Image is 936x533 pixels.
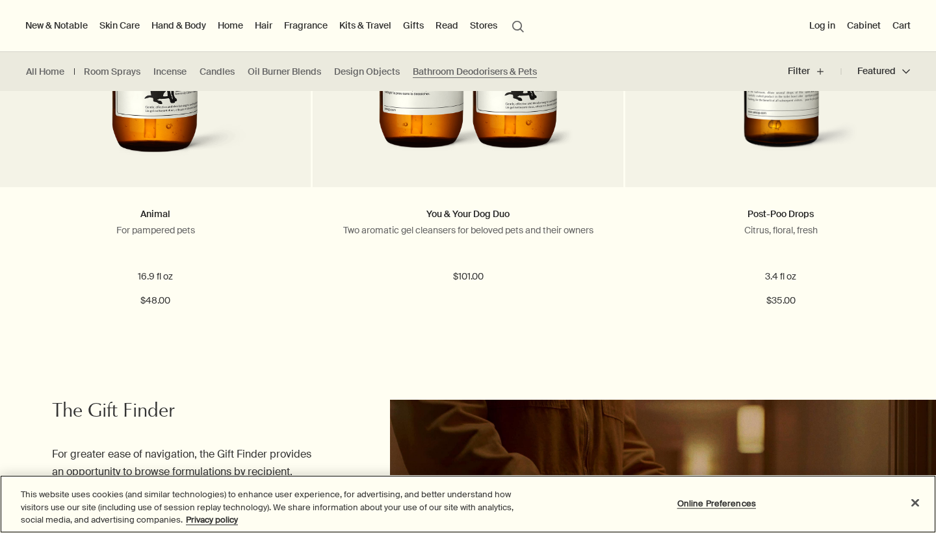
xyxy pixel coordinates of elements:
button: Featured [841,56,910,87]
button: New & Notable [23,17,90,34]
button: Filter [788,56,841,87]
button: Close [901,488,929,517]
a: More information about your privacy, opens in a new tab [186,514,238,525]
p: For pampered pets [19,224,291,236]
a: Fragrance [281,17,330,34]
a: Gifts [400,17,426,34]
button: Stores [467,17,500,34]
span: $101.00 [453,269,484,285]
h2: The Gift Finder [52,400,312,426]
a: Room Sprays [84,66,140,78]
a: All Home [26,66,64,78]
button: Open search [506,13,530,38]
p: Citrus, floral, fresh [645,224,916,236]
a: Skin Care [97,17,142,34]
a: Post-Poo Drops [747,208,814,220]
div: This website uses cookies (and similar technologies) to enhance user experience, for advertising,... [21,488,515,526]
a: Incense [153,66,187,78]
a: Read [433,17,461,34]
a: Hair [252,17,275,34]
span: $48.00 [140,293,170,309]
p: For greater ease of navigation, the Gift Finder provides an opportunity to browse formulations by... [52,445,312,499]
a: Animal [140,208,170,220]
a: Candles [200,66,235,78]
button: Cart [890,17,913,34]
a: You & Your Dog Duo [426,208,510,220]
a: Kits & Travel [337,17,394,34]
a: Hand & Body [149,17,209,34]
button: Online Preferences, Opens the preference center dialog [676,490,757,516]
span: $35.00 [766,293,796,309]
a: Bathroom Deodorisers & Pets [413,66,537,78]
a: Oil Burner Blends [248,66,321,78]
p: Two aromatic gel cleansers for beloved pets and their owners [332,224,604,236]
button: Log in [807,17,838,34]
a: Design Objects [334,66,400,78]
a: Cabinet [844,17,883,34]
a: Home [215,17,246,34]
